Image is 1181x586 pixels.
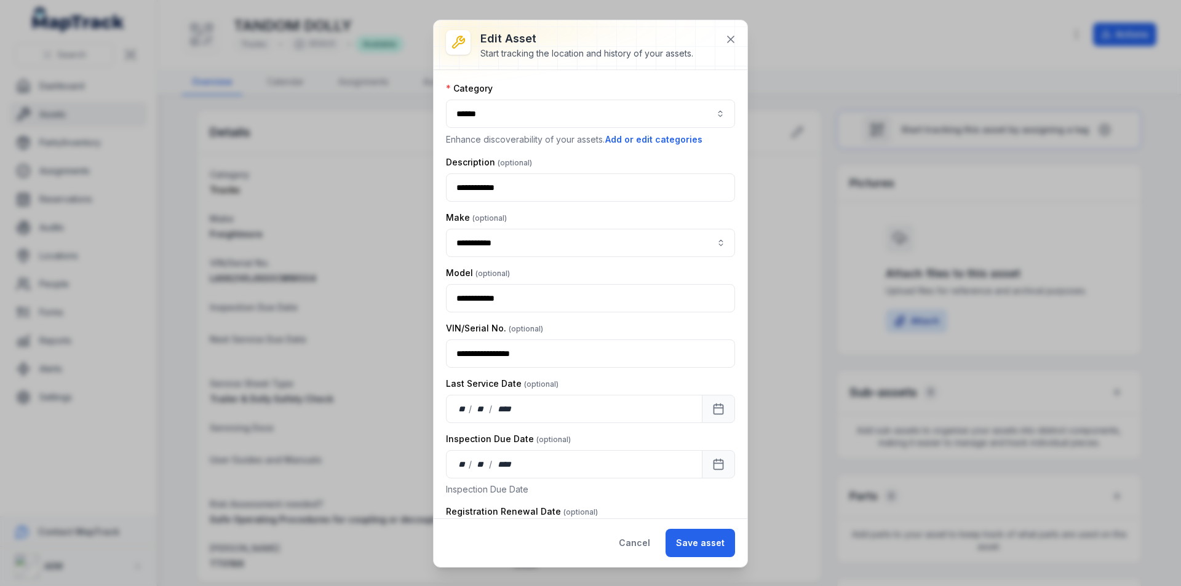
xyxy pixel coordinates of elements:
button: Add or edit categories [605,133,703,146]
div: month, [473,458,490,470]
label: Category [446,82,493,95]
input: asset-edit:cf[8261eee4-602e-4976-b39b-47b762924e3f]-label [446,229,735,257]
div: / [469,403,473,415]
div: day, [456,403,469,415]
label: Last Service Date [446,378,559,390]
div: day, [456,458,469,470]
div: / [489,458,493,470]
button: Save asset [666,529,735,557]
label: Description [446,156,532,168]
label: VIN/Serial No. [446,322,543,335]
button: Cancel [608,529,661,557]
div: / [489,403,493,415]
div: Start tracking the location and history of your assets. [480,47,693,60]
label: Model [446,267,510,279]
button: Calendar [702,450,735,478]
div: month, [473,403,490,415]
label: Inspection Due Date [446,433,571,445]
div: year, [493,403,516,415]
p: Enhance discoverability of your assets. [446,133,735,146]
div: year, [493,458,516,470]
button: Calendar [702,395,735,423]
label: Make [446,212,507,224]
label: Registration Renewal Date [446,505,598,518]
p: Inspection Due Date [446,483,735,496]
h3: Edit asset [480,30,693,47]
div: / [469,458,473,470]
